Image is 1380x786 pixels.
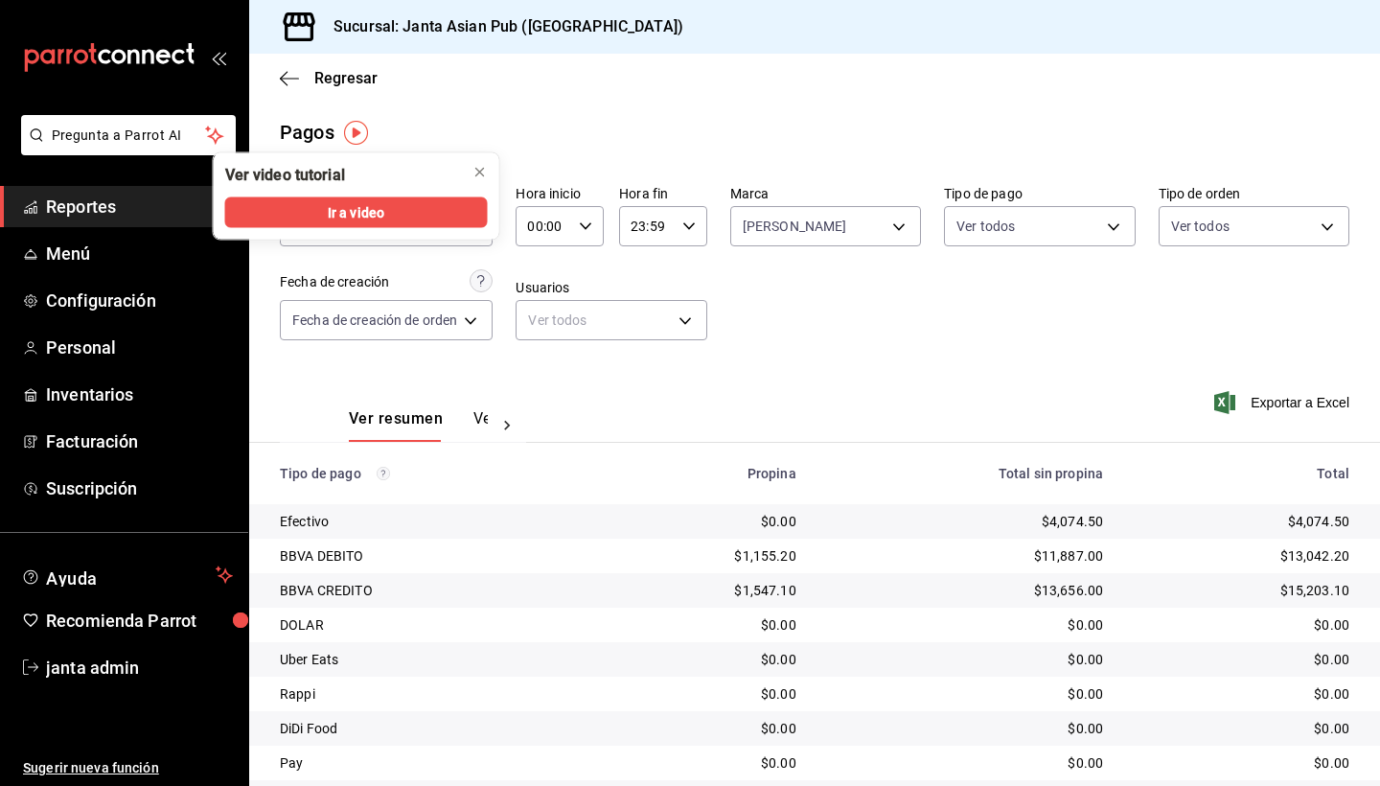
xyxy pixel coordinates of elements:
[280,753,587,773] div: Pay
[280,684,587,704] div: Rappi
[280,581,587,600] div: BBVA CREDITO
[516,187,604,200] label: Hora inicio
[1134,546,1349,566] div: $13,042.20
[1159,187,1349,200] label: Tipo de orden
[827,512,1103,531] div: $4,074.50
[46,608,233,634] span: Recomienda Parrot
[1134,466,1349,481] div: Total
[619,187,707,200] label: Hora fin
[344,121,368,145] img: Tooltip marker
[516,300,706,340] div: Ver todos
[225,165,345,186] div: Ver video tutorial
[280,615,587,635] div: DOLAR
[618,546,796,566] div: $1,155.20
[328,202,384,222] span: Ir a video
[827,650,1103,669] div: $0.00
[516,281,706,294] label: Usuarios
[280,466,587,481] div: Tipo de pago
[730,187,921,200] label: Marca
[827,719,1103,738] div: $0.00
[1134,753,1349,773] div: $0.00
[827,615,1103,635] div: $0.00
[280,719,587,738] div: DiDi Food
[21,115,236,155] button: Pregunta a Parrot AI
[1171,217,1230,236] span: Ver todos
[1134,719,1349,738] div: $0.00
[618,684,796,704] div: $0.00
[1134,581,1349,600] div: $15,203.10
[618,466,796,481] div: Propina
[280,512,587,531] div: Efectivo
[349,409,488,442] div: navigation tabs
[956,217,1015,236] span: Ver todos
[46,428,233,454] span: Facturación
[618,615,796,635] div: $0.00
[743,217,847,236] span: [PERSON_NAME]
[827,753,1103,773] div: $0.00
[46,288,233,313] span: Configuración
[318,15,683,38] h3: Sucursal: Janta Asian Pub ([GEOGRAPHIC_DATA])
[827,546,1103,566] div: $11,887.00
[1134,615,1349,635] div: $0.00
[377,467,390,480] svg: Los pagos realizados con Pay y otras terminales son montos brutos.
[1134,684,1349,704] div: $0.00
[618,650,796,669] div: $0.00
[292,311,457,330] span: Fecha de creación de orden
[314,69,378,87] span: Regresar
[280,118,334,147] div: Pagos
[52,126,206,146] span: Pregunta a Parrot AI
[827,684,1103,704] div: $0.00
[211,50,226,65] button: open_drawer_menu
[46,335,233,360] span: Personal
[46,381,233,407] span: Inventarios
[473,409,545,442] button: Ver pagos
[225,197,488,228] button: Ir a video
[827,581,1103,600] div: $13,656.00
[280,272,389,292] div: Fecha de creación
[1134,512,1349,531] div: $4,074.50
[618,512,796,531] div: $0.00
[618,753,796,773] div: $0.00
[618,719,796,738] div: $0.00
[349,409,443,442] button: Ver resumen
[1218,391,1349,414] button: Exportar a Excel
[944,187,1135,200] label: Tipo de pago
[46,564,208,587] span: Ayuda
[46,194,233,220] span: Reportes
[827,466,1103,481] div: Total sin propina
[280,650,587,669] div: Uber Eats
[13,139,236,159] a: Pregunta a Parrot AI
[46,475,233,501] span: Suscripción
[280,546,587,566] div: BBVA DEBITO
[46,655,233,681] span: janta admin
[280,69,378,87] button: Regresar
[46,241,233,266] span: Menú
[465,157,495,188] button: close
[618,581,796,600] div: $1,547.10
[23,758,233,778] span: Sugerir nueva función
[1134,650,1349,669] div: $0.00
